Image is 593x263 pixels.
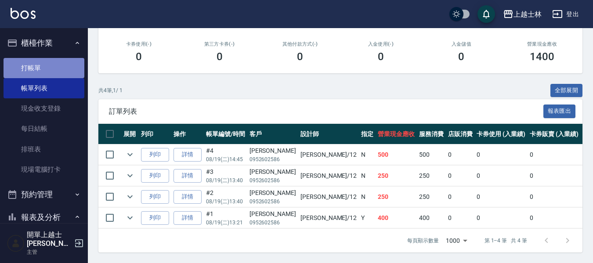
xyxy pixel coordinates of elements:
[123,148,137,161] button: expand row
[485,237,527,245] p: 第 1–4 筆 共 4 筆
[249,155,296,163] p: 0952602586
[298,166,359,186] td: [PERSON_NAME] /12
[474,124,528,144] th: 卡券使用 (入業績)
[474,144,528,165] td: 0
[4,58,84,78] a: 打帳單
[247,124,298,144] th: 客戶
[446,208,475,228] td: 0
[123,169,137,182] button: expand row
[528,144,581,165] td: 0
[141,148,169,162] button: 列印
[432,41,492,47] h2: 入金儲值
[190,41,249,47] h2: 第三方卡券(-)
[359,187,376,207] td: N
[474,187,528,207] td: 0
[543,104,576,118] button: 報表匯出
[528,208,581,228] td: 0
[474,208,528,228] td: 0
[141,211,169,225] button: 列印
[11,8,36,19] img: Logo
[249,167,296,177] div: [PERSON_NAME]
[417,166,446,186] td: 250
[204,124,247,144] th: 帳單編號/時間
[298,124,359,144] th: 設計師
[477,5,495,23] button: save
[98,86,123,94] p: 共 4 筆, 1 / 1
[249,177,296,184] p: 0952602586
[4,206,84,229] button: 報表及分析
[141,169,169,183] button: 列印
[270,41,330,47] h2: 其他付款方式(-)
[446,166,475,186] td: 0
[528,124,581,144] th: 卡券販賣 (入業績)
[417,144,446,165] td: 500
[351,41,411,47] h2: 入金使用(-)
[249,188,296,198] div: [PERSON_NAME]
[4,98,84,119] a: 現金收支登錄
[206,155,245,163] p: 08/19 (二) 14:45
[123,211,137,224] button: expand row
[446,144,475,165] td: 0
[550,84,583,97] button: 全部展開
[417,187,446,207] td: 250
[528,187,581,207] td: 0
[474,166,528,186] td: 0
[376,144,417,165] td: 500
[139,124,171,144] th: 列印
[298,208,359,228] td: [PERSON_NAME] /12
[249,146,296,155] div: [PERSON_NAME]
[136,50,142,63] h3: 0
[297,50,303,63] h3: 0
[123,190,137,203] button: expand row
[217,50,223,63] h3: 0
[204,144,247,165] td: #4
[376,187,417,207] td: 250
[513,9,542,20] div: 上越士林
[528,166,581,186] td: 0
[543,107,576,115] a: 報表匯出
[171,124,204,144] th: 操作
[206,219,245,227] p: 08/19 (二) 13:21
[4,159,84,180] a: 現場電腦打卡
[376,124,417,144] th: 營業現金應收
[206,198,245,205] p: 08/19 (二) 13:40
[442,229,470,252] div: 1000
[359,124,376,144] th: 指定
[7,234,25,252] img: Person
[249,209,296,219] div: [PERSON_NAME]
[249,219,296,227] p: 0952602586
[204,187,247,207] td: #2
[359,144,376,165] td: N
[204,166,247,186] td: #3
[4,32,84,54] button: 櫃檯作業
[27,231,72,248] h5: 開單上越士[PERSON_NAME]
[407,237,439,245] p: 每頁顯示數量
[417,208,446,228] td: 400
[446,187,475,207] td: 0
[109,107,543,116] span: 訂單列表
[174,169,202,183] a: 詳情
[206,177,245,184] p: 08/19 (二) 13:40
[359,166,376,186] td: N
[4,119,84,139] a: 每日結帳
[499,5,545,23] button: 上越士林
[376,208,417,228] td: 400
[359,208,376,228] td: Y
[417,124,446,144] th: 服務消費
[4,183,84,206] button: 預約管理
[298,144,359,165] td: [PERSON_NAME] /12
[4,78,84,98] a: 帳單列表
[549,6,582,22] button: 登出
[512,41,572,47] h2: 營業現金應收
[249,198,296,205] p: 0952602586
[121,124,139,144] th: 展開
[376,166,417,186] td: 250
[174,211,202,225] a: 詳情
[378,50,384,63] h3: 0
[4,139,84,159] a: 排班表
[458,50,464,63] h3: 0
[141,190,169,204] button: 列印
[298,187,359,207] td: [PERSON_NAME] /12
[446,124,475,144] th: 店販消費
[174,190,202,204] a: 詳情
